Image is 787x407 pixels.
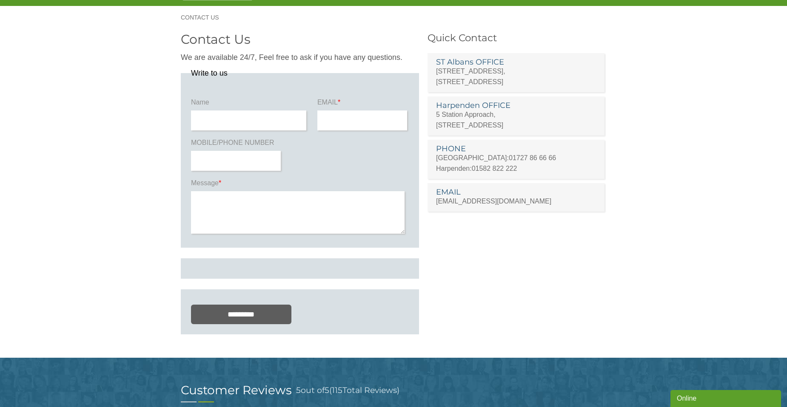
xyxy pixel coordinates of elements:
[472,165,517,172] a: 01582 822 222
[296,384,399,396] h3: out of ( Total Reviews)
[181,384,292,396] h2: Customer Reviews
[436,58,596,66] h3: ST Albans OFFICE
[181,52,419,63] p: We are available 24/7, Feel free to ask if you have any questions.
[181,14,228,20] a: Contact Us
[436,153,596,163] p: [GEOGRAPHIC_DATA]:
[191,138,282,151] label: MOBILE/PHONE NUMBER
[509,154,556,161] a: 01727 86 66 66
[436,198,551,205] a: [EMAIL_ADDRESS][DOMAIN_NAME]
[436,188,596,196] h3: EMAIL
[428,33,606,43] h3: Quick Contact
[317,98,409,110] label: EMAIL
[436,109,596,130] p: 5 Station Approach, [STREET_ADDRESS]
[191,178,409,191] label: Message
[670,388,783,407] iframe: chat widget
[325,385,329,395] span: 5
[191,98,308,110] label: Name
[436,163,596,174] p: Harpenden:
[436,145,596,153] h3: PHONE
[436,102,596,109] h3: Harpenden OFFICE
[296,385,301,395] span: 5
[181,33,419,46] h2: Contact Us
[332,385,342,395] span: 115
[436,66,596,87] p: [STREET_ADDRESS], [STREET_ADDRESS]
[191,69,228,77] legend: Write to us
